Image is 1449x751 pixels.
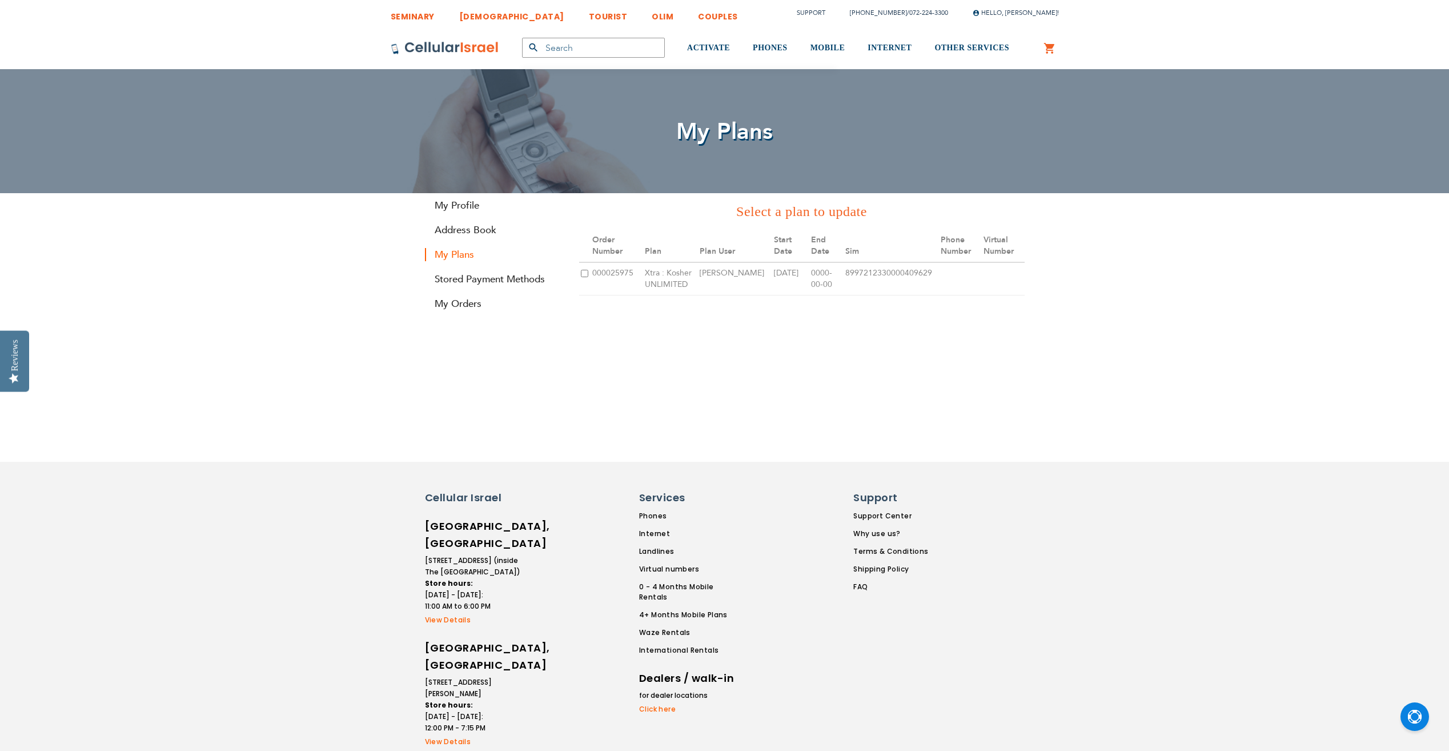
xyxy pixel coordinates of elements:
[425,248,562,261] strong: My Plans
[838,5,948,21] li: /
[868,27,912,70] a: INTERNET
[853,511,928,521] a: Support Center
[639,511,743,521] a: Phones
[589,3,628,24] a: TOURIST
[687,27,730,70] a: ACTIVATE
[698,262,772,295] td: [PERSON_NAME]
[652,3,673,24] a: OLIM
[639,564,743,574] a: Virtual numbers
[391,3,435,24] a: SEMINARY
[425,490,522,505] h6: Cellular Israel
[425,273,562,286] a: Stored Payment Methods
[698,230,772,262] th: Plan User
[772,262,809,295] td: [DATE]
[425,677,522,734] li: [STREET_ADDRESS][PERSON_NAME] [DATE] - [DATE]: 12:00 PM - 7:15 PM
[934,27,1009,70] a: OTHER SERVICES
[425,615,522,625] a: View Details
[853,546,928,557] a: Terms & Conditions
[753,43,788,52] span: PHONES
[639,582,743,602] a: 0 - 4 Months Mobile Rentals
[853,529,928,539] a: Why use us?
[639,529,743,539] a: Internet
[868,43,912,52] span: INTERNET
[698,3,738,24] a: COUPLES
[934,43,1009,52] span: OTHER SERVICES
[643,262,697,295] td: Xtra : Kosher UNLIMITED
[982,230,1025,262] th: Virtual Number
[853,564,928,574] a: Shipping Policy
[425,223,562,237] a: Address Book
[639,704,736,714] a: Click here
[687,43,730,52] span: ACTIVATE
[591,230,643,262] th: Order Number
[425,640,522,674] h6: [GEOGRAPHIC_DATA], [GEOGRAPHIC_DATA]
[591,262,643,295] td: 000025975
[425,737,522,747] a: View Details
[425,555,522,612] li: [STREET_ADDRESS] (inside The [GEOGRAPHIC_DATA]) [DATE] - [DATE]: 11:00 AM to 6:00 PM
[939,230,982,262] th: Phone Number
[639,670,736,687] h6: Dealers / walk-in
[797,9,825,17] a: Support
[809,230,844,262] th: End Date
[810,27,845,70] a: MOBILE
[844,262,939,295] td: 8997212330000409629
[772,230,809,262] th: Start Date
[850,9,907,17] a: [PHONE_NUMBER]
[676,116,773,147] span: My Plans
[425,518,522,552] h6: [GEOGRAPHIC_DATA], [GEOGRAPHIC_DATA]
[639,610,743,620] a: 4+ Months Mobile Plans
[639,546,743,557] a: Landlines
[639,628,743,638] a: Waze Rentals
[643,230,697,262] th: Plan
[844,230,939,262] th: Sim
[639,645,743,656] a: International Rentals
[425,199,562,212] a: My Profile
[522,38,665,58] input: Search
[391,41,499,55] img: Cellular Israel Logo
[909,9,948,17] a: 072-224-3300
[459,3,564,24] a: [DEMOGRAPHIC_DATA]
[425,578,473,588] strong: Store hours:
[853,490,921,505] h6: Support
[753,27,788,70] a: PHONES
[973,9,1059,17] span: Hello, [PERSON_NAME]!
[425,297,562,310] a: My Orders
[10,339,20,371] div: Reviews
[639,490,736,505] h6: Services
[810,43,845,52] span: MOBILE
[853,582,928,592] a: FAQ
[639,690,736,701] li: for dealer locations
[579,202,1025,221] h3: Select a plan to update
[809,262,844,295] td: 0000-00-00
[425,700,473,710] strong: Store hours:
